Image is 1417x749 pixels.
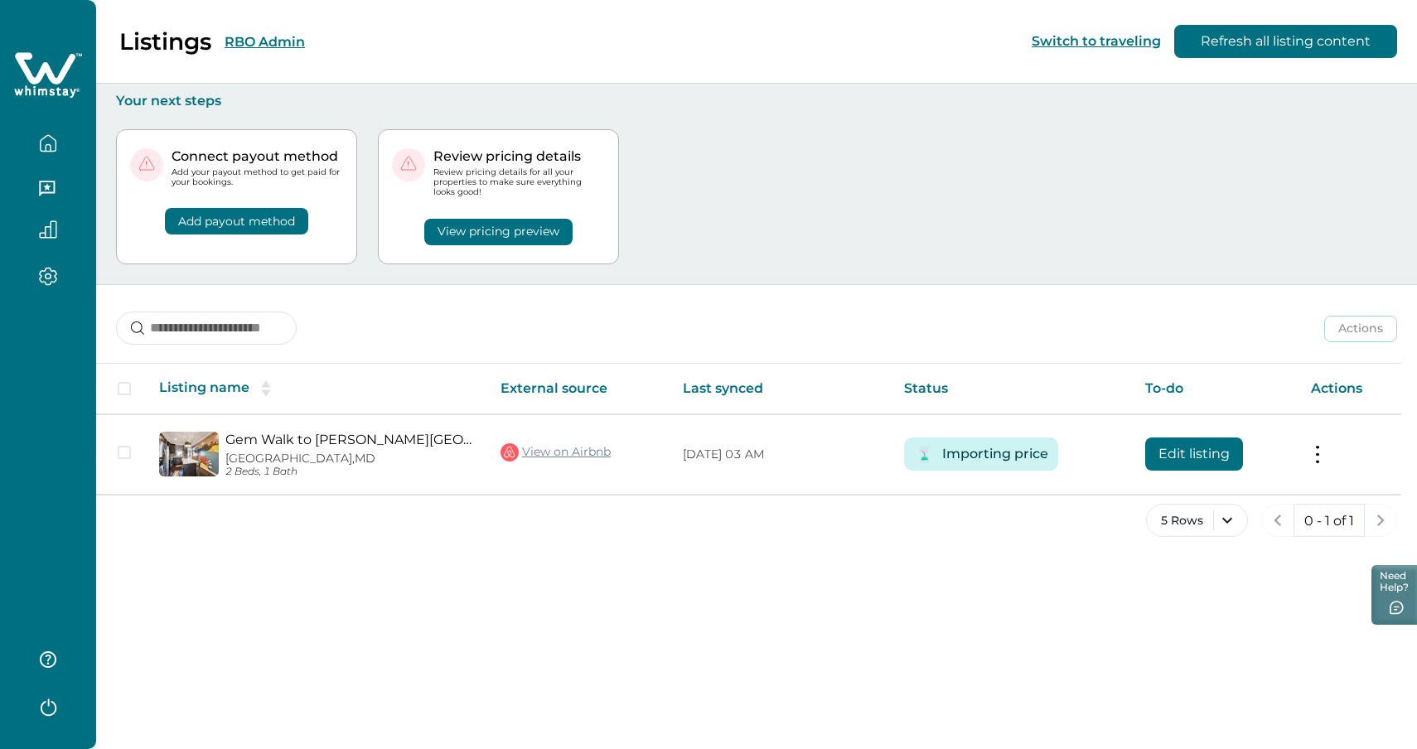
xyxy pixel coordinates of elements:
[942,437,1048,471] button: Importing price
[165,208,308,234] button: Add payout method
[683,447,878,463] p: [DATE] 03 AM
[424,219,573,245] button: View pricing preview
[1174,25,1397,58] button: Refresh all listing content
[146,364,487,414] th: Listing name
[1145,437,1243,471] button: Edit listing
[433,167,605,198] p: Review pricing details for all your properties to make sure everything looks good!
[225,452,474,466] p: [GEOGRAPHIC_DATA], MD
[119,27,211,56] p: Listings
[225,34,305,50] button: RBO Admin
[1294,504,1365,537] button: 0 - 1 of 1
[891,364,1132,414] th: Status
[914,444,935,465] img: Timer
[501,442,611,463] a: View on Airbnb
[1324,316,1397,342] button: Actions
[172,148,343,165] p: Connect payout method
[1132,364,1298,414] th: To-do
[249,380,283,397] button: sorting
[1364,504,1397,537] button: next page
[433,148,605,165] p: Review pricing details
[225,466,474,478] p: 2 Beds, 1 Bath
[225,432,474,447] a: Gem Walk to [PERSON_NAME][GEOGRAPHIC_DATA]
[159,432,219,476] img: propertyImage_Gem Walk to Hopkins Bayview
[670,364,891,414] th: Last synced
[172,167,343,187] p: Add your payout method to get paid for your bookings.
[1298,364,1401,414] th: Actions
[487,364,670,414] th: External source
[1261,504,1294,537] button: previous page
[1304,513,1354,529] p: 0 - 1 of 1
[1146,504,1248,537] button: 5 Rows
[116,93,1397,109] p: Your next steps
[1032,33,1161,49] button: Switch to traveling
